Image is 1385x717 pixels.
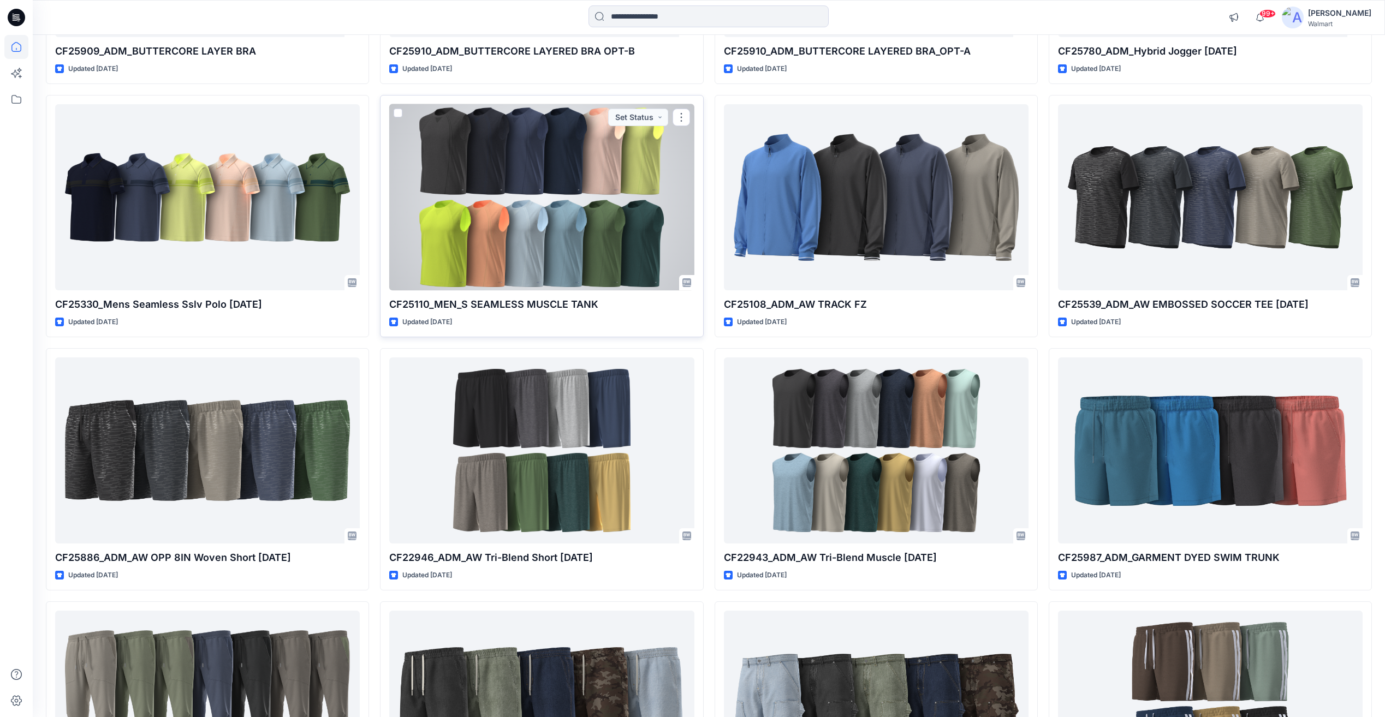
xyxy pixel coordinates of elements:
p: CF25910_ADM_BUTTERCORE LAYERED BRA OPT-B [389,44,694,59]
p: Updated [DATE] [402,63,452,75]
div: [PERSON_NAME] [1308,7,1371,20]
span: 99+ [1259,9,1276,18]
a: CF25987_ADM_GARMENT DYED SWIM TRUNK [1058,357,1363,543]
p: CF25987_ADM_GARMENT DYED SWIM TRUNK [1058,550,1363,565]
a: CF25330_Mens Seamless Sslv Polo 11JUL25 [55,104,360,290]
div: Walmart [1308,20,1371,28]
p: CF25539_ADM_AW EMBOSSED SOCCER TEE [DATE] [1058,297,1363,312]
p: CF25780_ADM_Hybrid Jogger [DATE] [1058,44,1363,59]
p: Updated [DATE] [737,570,787,581]
p: Updated [DATE] [1071,570,1121,581]
p: Updated [DATE] [737,316,787,328]
p: CF25330_Mens Seamless Sslv Polo [DATE] [55,297,360,312]
a: CF25886_ADM_AW OPP 8IN Woven Short 29JUL25 [55,357,360,543]
p: Updated [DATE] [68,63,118,75]
p: Updated [DATE] [737,63,787,75]
p: Updated [DATE] [68,570,118,581]
a: CF22946_ADM_AW Tri-Blend Short 15JUL25 [389,357,694,543]
p: Updated [DATE] [402,570,452,581]
p: Updated [DATE] [68,316,118,328]
p: CF22946_ADM_AW Tri-Blend Short [DATE] [389,550,694,565]
p: Updated [DATE] [402,316,452,328]
img: avatar [1282,7,1304,28]
p: Updated [DATE] [1071,63,1121,75]
p: CF25909_ADM_BUTTERCORE LAYER BRA [55,44,360,59]
p: CF22943_ADM_AW Tri-Blend Muscle [DATE] [724,550,1029,565]
a: CF25539_ADM_AW EMBOSSED SOCCER TEE 29JUL25 [1058,104,1363,290]
p: Updated [DATE] [1071,316,1121,328]
p: CF25910_ADM_BUTTERCORE LAYERED BRA_OPT-A [724,44,1029,59]
p: CF25110_MEN_S SEAMLESS MUSCLE TANK [389,297,694,312]
a: CF25108_ADM_AW TRACK FZ [724,104,1029,290]
p: CF25108_ADM_AW TRACK FZ [724,297,1029,312]
a: CF22943_ADM_AW Tri-Blend Muscle 15JUL25 [724,357,1029,543]
a: CF25110_MEN_S SEAMLESS MUSCLE TANK [389,104,694,290]
p: CF25886_ADM_AW OPP 8IN Woven Short [DATE] [55,550,360,565]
